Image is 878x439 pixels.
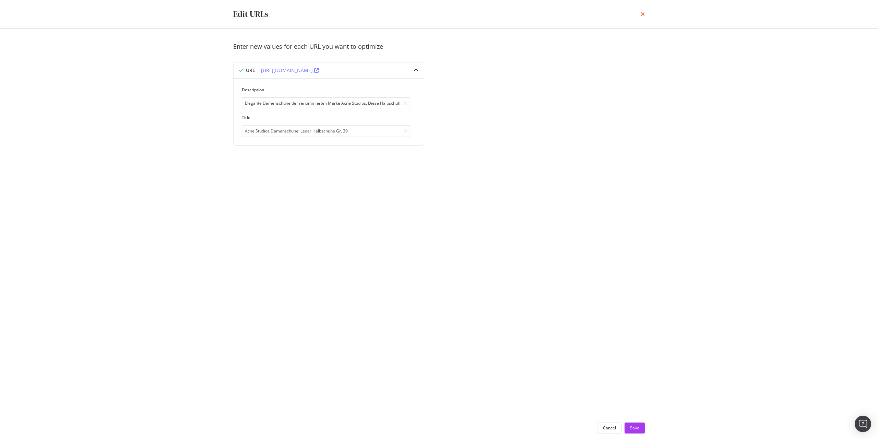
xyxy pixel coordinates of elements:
[246,67,255,74] div: URL
[233,42,645,51] div: Enter new values for each URL you want to optimize
[603,425,616,431] div: Cancel
[261,67,319,74] a: [URL][DOMAIN_NAME]
[242,115,410,120] label: Title
[597,423,622,434] button: Cancel
[641,8,645,20] div: times
[233,8,268,20] div: Edit URLs
[242,87,410,93] label: Description
[261,67,313,74] div: [URL][DOMAIN_NAME]
[630,425,639,431] div: Save
[625,423,645,434] button: Save
[855,416,871,432] div: Open Intercom Messenger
